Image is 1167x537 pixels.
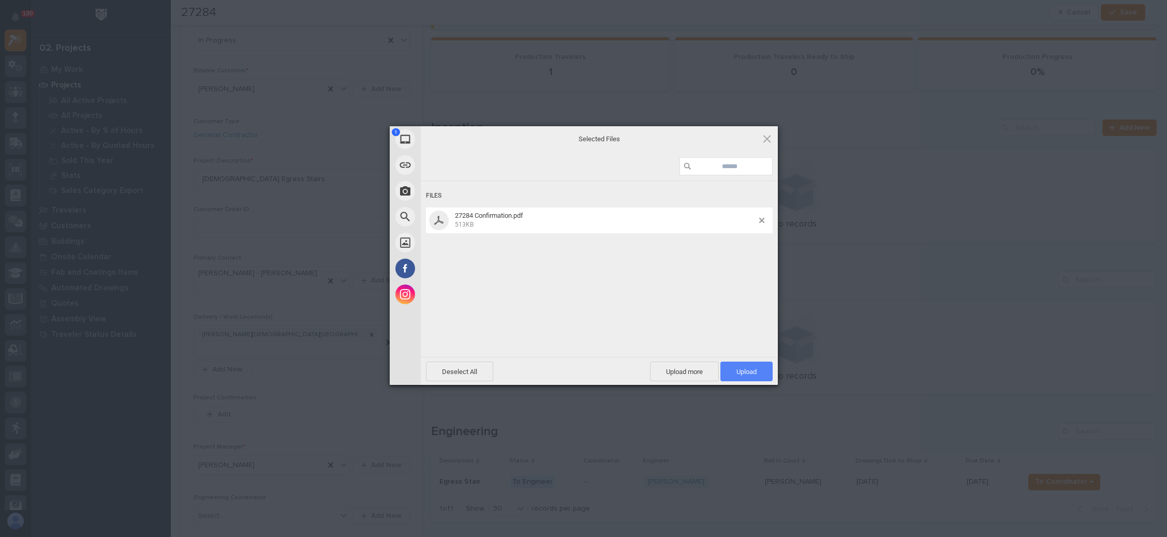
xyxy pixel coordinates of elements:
[390,152,514,178] div: Link (URL)
[390,230,514,256] div: Unsplash
[720,362,773,381] span: Upload
[455,221,474,228] span: 513KB
[390,126,514,152] div: My Device
[426,186,773,205] div: Files
[650,362,719,381] span: Upload more
[392,128,400,136] span: 1
[736,368,757,376] span: Upload
[390,204,514,230] div: Web Search
[455,212,523,219] span: 27284 Confirmation.pdf
[390,281,514,307] div: Instagram
[452,212,759,229] span: 27284 Confirmation.pdf
[761,133,773,144] span: Click here or hit ESC to close picker
[496,135,703,144] span: Selected Files
[390,178,514,204] div: Take Photo
[390,256,514,281] div: Facebook
[426,362,493,381] span: Deselect All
